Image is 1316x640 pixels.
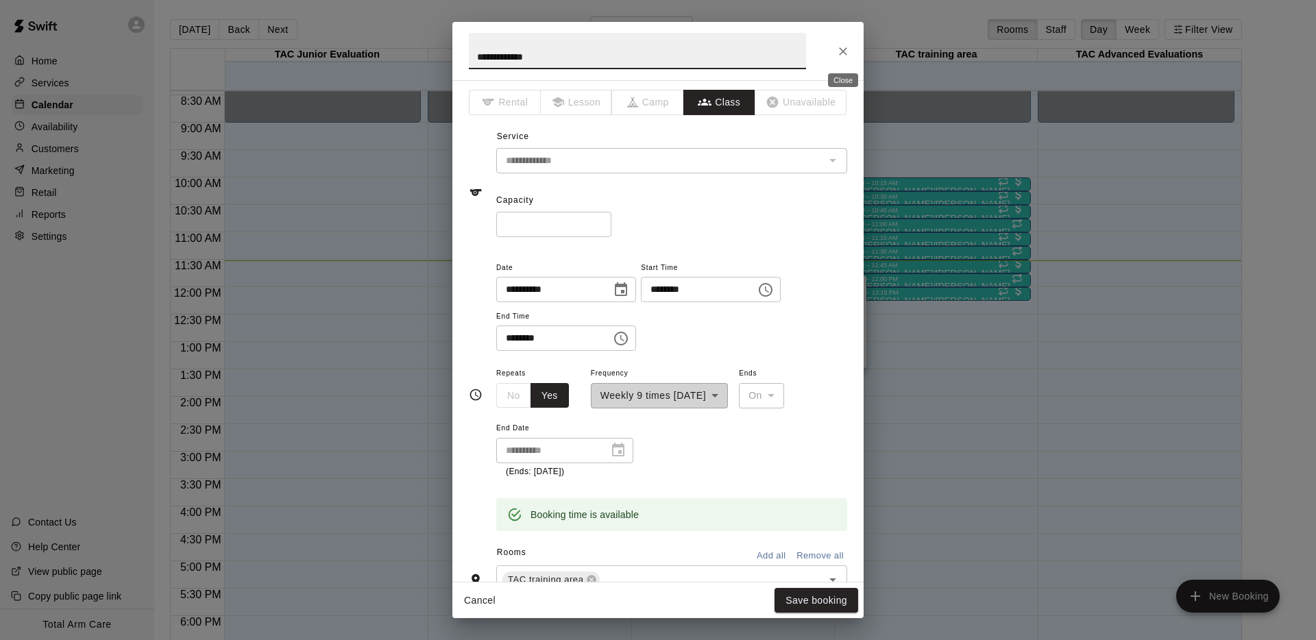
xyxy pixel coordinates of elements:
button: Cancel [458,588,502,613]
button: Add all [749,545,793,567]
span: End Date [496,419,633,438]
button: Open [823,570,842,589]
button: Remove all [793,545,847,567]
span: Ends [739,365,784,383]
div: Close [828,73,858,87]
button: Choose time, selected time is 12:00 PM [607,325,635,352]
span: TAC training area [502,573,589,587]
span: Start Time [641,259,781,278]
span: The type of an existing booking cannot be changed [541,90,613,115]
button: Save booking [775,588,858,613]
span: The type of an existing booking cannot be changed [469,90,541,115]
button: Choose date, selected date is Sep 20, 2025 [607,276,635,304]
div: On [739,383,784,408]
div: TAC training area [502,571,600,588]
span: Repeats [496,365,580,383]
button: Class [683,90,755,115]
button: Close [831,39,855,64]
svg: Service [469,186,483,199]
div: outlined button group [496,383,569,408]
svg: Timing [469,388,483,402]
span: Capacity [496,195,534,205]
button: Yes [531,383,569,408]
div: Booking time is available [531,502,639,527]
button: Choose time, selected time is 11:45 AM [752,276,779,304]
span: Service [497,132,529,141]
span: The type of an existing booking cannot be changed [612,90,684,115]
span: End Time [496,308,636,326]
span: Frequency [591,365,728,383]
span: Date [496,259,636,278]
span: The type of an existing booking cannot be changed [755,90,847,115]
svg: Rooms [469,573,483,587]
div: The service of an existing booking cannot be changed [496,148,847,173]
span: Rooms [497,547,526,557]
p: (Ends: [DATE]) [506,465,624,479]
